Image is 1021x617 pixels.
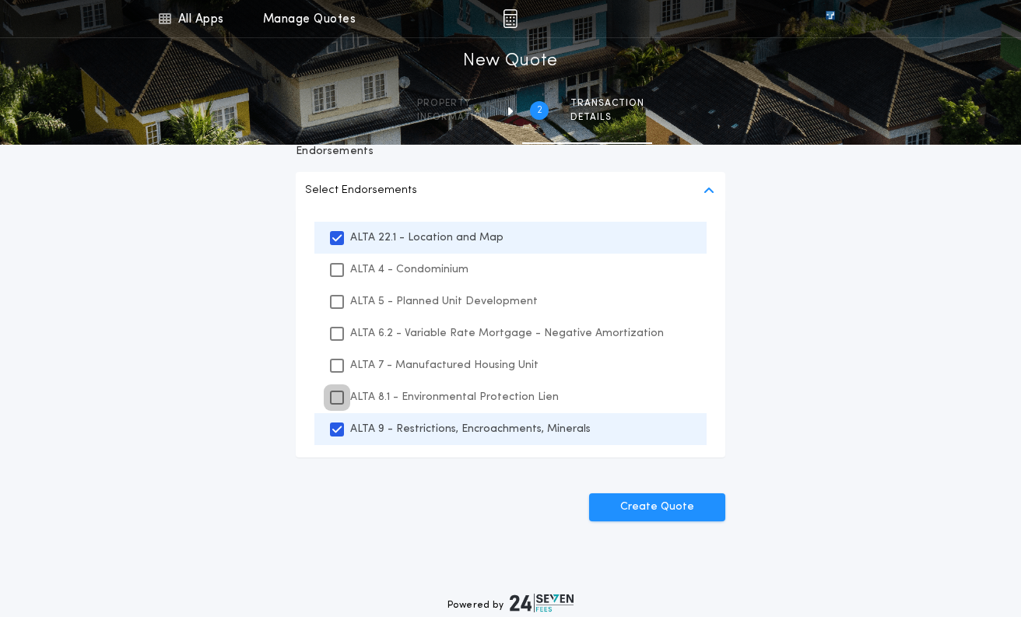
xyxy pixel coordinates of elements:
p: ALTA 8.1 - Environmental Protection Lien [350,389,559,405]
ul: Select Endorsements [296,209,725,457]
p: ALTA 6.2 - Variable Rate Mortgage - Negative Amortization [350,325,664,342]
p: ALTA 22.1 - Location and Map [350,230,503,246]
span: Transaction [570,97,644,110]
p: ALTA 7 - Manufactured Housing Unit [350,357,539,373]
img: logo [510,594,574,612]
span: Property [417,97,489,110]
button: Create Quote [589,493,725,521]
p: Endorsements [296,144,725,160]
p: ALTA 4 - Condominium [350,261,468,278]
p: ALTA 5 - Planned Unit Development [350,293,538,310]
span: details [570,111,644,124]
button: Select Endorsements [296,172,725,209]
p: ALTA 9 - Restrictions, Encroachments, Minerals [350,421,591,437]
span: information [417,111,489,124]
img: img [503,9,518,28]
h1: New Quote [463,49,558,74]
p: Select Endorsements [305,181,417,200]
h2: 2 [537,104,542,117]
img: vs-icon [798,11,863,26]
div: Powered by [447,594,574,612]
